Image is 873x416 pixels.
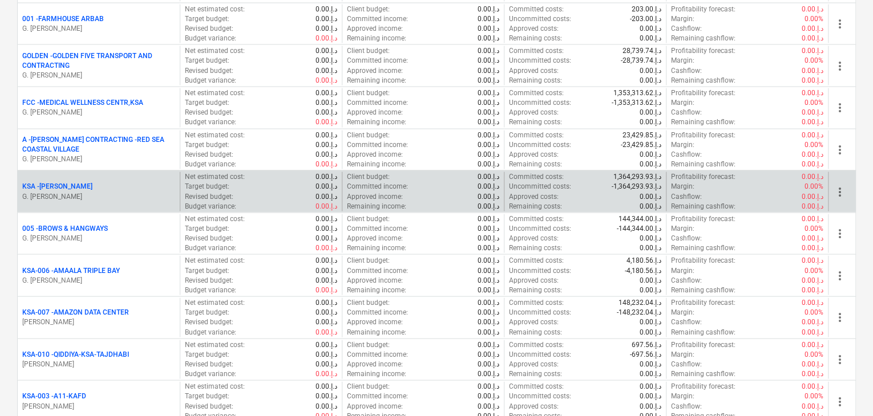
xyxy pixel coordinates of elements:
[347,140,408,149] p: Committed income :
[478,130,499,140] p: 0.00د.إ.‏
[671,75,735,85] p: Remaining cashflow :
[671,66,702,75] p: Cashflow :
[478,297,499,307] p: 0.00د.إ.‏
[22,391,175,410] div: KSA-003 -A11-KAFD[PERSON_NAME]
[185,266,229,275] p: Target budget :
[802,149,823,159] p: 0.00د.إ.‏
[22,307,129,317] p: KSA-007 - AMAZON DATA CENTER
[671,285,735,295] p: Remaining cashflow :
[22,181,175,201] div: KSA -[PERSON_NAME]G. [PERSON_NAME]
[478,14,499,23] p: 0.00د.إ.‏
[185,66,233,75] p: Revised budget :
[478,46,499,55] p: 0.00د.إ.‏
[478,75,499,85] p: 0.00د.إ.‏
[185,214,245,223] p: Net estimated cost :
[671,23,702,33] p: Cashflow :
[833,352,847,366] span: more_vert
[316,255,337,265] p: 0.00د.إ.‏
[316,181,337,191] p: 0.00د.إ.‏
[802,46,823,55] p: 0.00د.إ.‏
[347,266,408,275] p: Committed income :
[671,327,735,337] p: Remaining cashflow :
[22,14,104,23] p: 001 - FARMHOUSE ARBAB
[802,191,823,201] p: 0.00د.إ.‏
[347,97,408,107] p: Committed income :
[22,223,175,243] div: 005 -BROWS & HANGWAYSG. [PERSON_NAME]
[316,327,337,337] p: 0.00د.إ.‏
[347,33,406,43] p: Remaining income :
[671,130,735,140] p: Profitability forecast :
[630,14,661,23] p: -203.00د.إ.‏
[640,201,661,211] p: 0.00د.إ.‏
[640,149,661,159] p: 0.00د.إ.‏
[478,317,499,327] p: 0.00د.إ.‏
[632,4,661,14] p: 203.00د.إ.‏
[671,46,735,55] p: Profitability forecast :
[316,46,337,55] p: 0.00د.إ.‏
[802,66,823,75] p: 0.00د.إ.‏
[316,66,337,75] p: 0.00د.إ.‏
[640,159,661,169] p: 0.00د.إ.‏
[316,307,337,317] p: 0.00د.إ.‏
[833,268,847,282] span: more_vert
[316,285,337,295] p: 0.00د.إ.‏
[671,97,694,107] p: Margin :
[805,97,823,107] p: 0.00%
[22,349,129,359] p: KSA-010 - QIDDIYA-KSA-TAJDHABI
[478,88,499,97] p: 0.00د.إ.‏
[671,243,735,252] p: Remaining cashflow :
[316,130,337,140] p: 0.00د.إ.‏
[671,149,702,159] p: Cashflow :
[185,107,233,117] p: Revised budget :
[185,88,245,97] p: Net estimated cost :
[347,233,403,243] p: Approved income :
[802,33,823,43] p: 0.00د.إ.‏
[185,201,236,211] p: Budget variance :
[185,23,233,33] p: Revised budget :
[347,172,390,181] p: Client budget :
[640,33,661,43] p: 0.00د.إ.‏
[347,55,408,65] p: Committed income :
[509,66,559,75] p: Approved costs :
[22,275,175,285] p: G. [PERSON_NAME]
[640,327,661,337] p: 0.00د.إ.‏
[833,310,847,324] span: more_vert
[833,17,847,30] span: more_vert
[509,275,559,285] p: Approved costs :
[316,214,337,223] p: 0.00د.إ.‏
[671,191,702,201] p: Cashflow :
[625,266,661,275] p: -4,180.56د.إ.‏
[802,297,823,307] p: 0.00د.إ.‏
[22,181,92,191] p: KSA - [PERSON_NAME]
[802,23,823,33] p: 0.00د.إ.‏
[316,159,337,169] p: 0.00د.إ.‏
[22,391,86,401] p: KSA-003 - A11-KAFD
[619,297,661,307] p: 148,232.04د.إ.‏
[509,149,559,159] p: Approved costs :
[22,401,175,411] p: [PERSON_NAME]
[347,214,390,223] p: Client budget :
[833,226,847,240] span: more_vert
[640,66,661,75] p: 0.00د.إ.‏
[185,172,245,181] p: Net estimated cost :
[802,107,823,117] p: 0.00د.إ.‏
[478,4,499,14] p: 0.00د.إ.‏
[671,297,735,307] p: Profitability forecast :
[185,327,236,337] p: Budget variance :
[802,75,823,85] p: 0.00د.إ.‏
[509,327,562,337] p: Remaining costs :
[347,275,403,285] p: Approved income :
[802,159,823,169] p: 0.00د.إ.‏
[640,243,661,252] p: 0.00د.إ.‏
[316,191,337,201] p: 0.00د.إ.‏
[316,223,337,233] p: 0.00د.إ.‏
[802,243,823,252] p: 0.00د.إ.‏
[185,317,233,327] p: Revised budget :
[347,88,390,97] p: Client budget :
[509,201,562,211] p: Remaining costs :
[185,75,236,85] p: Budget variance :
[185,181,229,191] p: Target budget :
[671,255,735,265] p: Profitability forecast :
[478,33,499,43] p: 0.00د.إ.‏
[478,255,499,265] p: 0.00د.إ.‏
